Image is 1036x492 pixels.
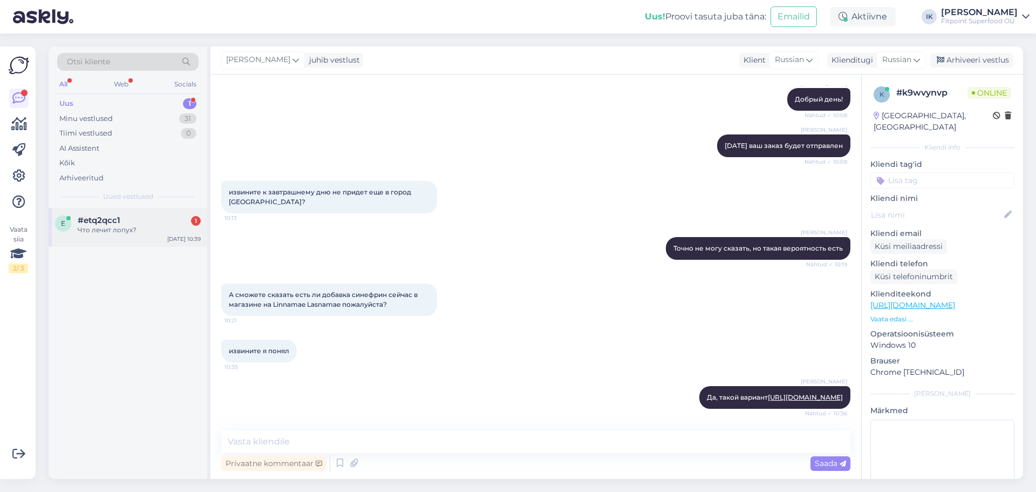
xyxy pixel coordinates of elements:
span: Nähtud ✓ 10:08 [805,111,847,119]
span: Nähtud ✓ 10:36 [805,409,847,417]
span: извините к завтрашнему дню не придет еще в город [GEOGRAPHIC_DATA]? [229,188,413,206]
div: juhib vestlust [305,55,360,66]
span: Saada [815,459,846,468]
span: k [880,90,884,98]
p: Kliendi telefon [870,258,1014,269]
p: Operatsioonisüsteem [870,328,1014,340]
span: Добрый день! [795,95,843,103]
p: Windows 10 [870,340,1014,351]
span: Да, такой вариант [707,393,843,401]
div: # k9wvynvp [896,86,967,99]
div: Fitpoint Superfood OÜ [941,17,1018,25]
div: 2 / 3 [9,264,28,273]
a: [URL][DOMAIN_NAME] [870,300,955,310]
span: Nähtud ✓ 10:08 [805,158,847,166]
div: 1 [191,216,201,226]
span: [PERSON_NAME] [801,228,847,237]
div: 31 [179,113,196,124]
div: Proovi tasuta juba täna: [645,10,766,23]
p: Klienditeekond [870,288,1014,300]
div: Küsi telefoninumbrit [870,269,957,284]
span: Russian [882,54,911,66]
div: Klienditugi [827,55,873,66]
div: Что лечит лопух? [78,225,201,235]
div: Arhiveeritud [59,173,104,184]
span: Russian [775,54,804,66]
p: Chrome [TECHNICAL_ID] [870,367,1014,378]
div: [PERSON_NAME] [870,389,1014,399]
span: А сможете сказать есть ли добавка синефрин сейчас в магазине на Linnamae Lasnamae пожалуйста? [229,291,419,308]
input: Lisa nimi [871,209,1002,221]
div: IK [922,9,937,24]
div: All [57,77,70,91]
span: [PERSON_NAME] [801,126,847,134]
div: Arhiveeri vestlus [930,53,1013,68]
div: 1 [183,98,196,109]
div: [PERSON_NAME] [941,8,1018,17]
div: Vaata siia [9,225,28,273]
span: [PERSON_NAME] [226,54,290,66]
b: Uus! [645,11,665,22]
span: Nähtud ✓ 10:19 [806,260,847,268]
div: Kliendi info [870,143,1014,152]
a: [PERSON_NAME]Fitpoint Superfood OÜ [941,8,1030,25]
p: Kliendi nimi [870,193,1014,204]
span: 10:35 [224,363,265,371]
div: Minu vestlused [59,113,113,124]
div: Socials [172,77,199,91]
div: AI Assistent [59,143,99,154]
p: Kliendi email [870,228,1014,239]
span: #etq2qcc1 [78,215,120,225]
span: [DATE] ваш заказ будет отправлен [725,141,843,150]
div: [GEOGRAPHIC_DATA], [GEOGRAPHIC_DATA] [874,110,993,133]
span: извините я понял [229,347,289,355]
p: Märkmed [870,405,1014,416]
div: Aktiivne [830,7,896,26]
div: Kõik [59,158,75,169]
span: Uued vestlused [103,192,153,201]
div: Klient [739,55,766,66]
p: Kliendi tag'id [870,159,1014,170]
img: Askly Logo [9,55,29,76]
div: Küsi meiliaadressi [870,239,947,254]
span: e [61,219,65,227]
span: Точно не могу сказать, но такая вероятность есть [673,244,843,252]
input: Lisa tag [870,172,1014,188]
div: Web [112,77,131,91]
span: [PERSON_NAME] [801,378,847,386]
button: Emailid [771,6,817,27]
span: 10:13 [224,214,265,222]
div: Privaatne kommentaar [221,456,326,471]
span: Otsi kliente [67,56,110,68]
span: Online [967,87,1011,99]
div: 0 [181,128,196,139]
div: Tiimi vestlused [59,128,112,139]
a: [URL][DOMAIN_NAME] [768,393,843,401]
div: [DATE] 10:39 [167,235,201,243]
div: Uus [59,98,73,109]
p: Brauser [870,355,1014,367]
span: 10:21 [224,316,265,325]
p: Vaata edasi ... [870,314,1014,324]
